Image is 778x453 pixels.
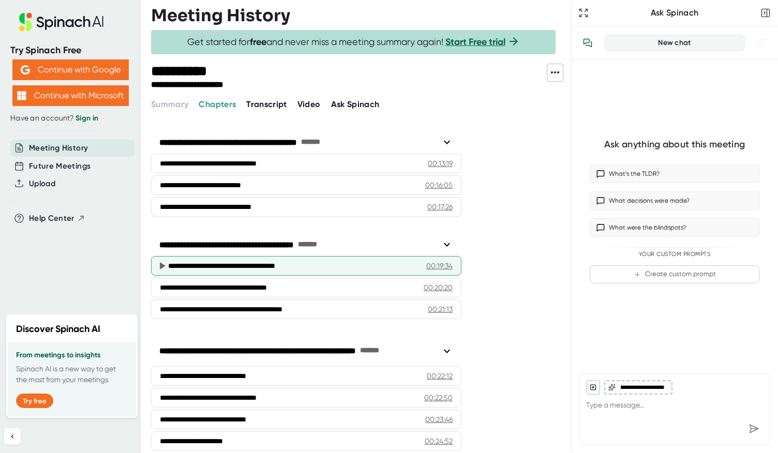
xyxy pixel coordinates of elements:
div: 00:23:46 [425,414,453,425]
div: 00:24:52 [425,436,453,446]
button: Create custom prompt [590,265,759,283]
h2: Discover Spinach AI [16,322,100,336]
button: View conversation history [577,33,598,53]
button: Ask Spinach [331,98,380,111]
button: What’s the TLDR? [590,164,759,183]
button: Chapters [199,98,236,111]
h3: From meetings to insights [16,351,128,359]
p: Spinach AI is a new way to get the most from your meetings [16,364,128,385]
div: Ask Spinach [591,8,758,18]
button: Expand to Ask Spinach page [576,6,591,20]
button: Close conversation sidebar [758,6,773,20]
button: Summary [151,98,188,111]
button: Help Center [29,213,85,224]
button: Future Meetings [29,160,91,172]
h3: Meeting History [151,6,290,25]
div: Ask anything about this meeting [604,139,745,150]
button: Try free [16,394,53,408]
div: Your Custom Prompts [590,251,759,258]
div: Have an account? [10,114,130,123]
button: Collapse sidebar [4,428,21,445]
span: Ask Spinach [331,99,380,109]
button: Continue with Microsoft [12,85,129,106]
button: Video [297,98,321,111]
img: Aehbyd4JwY73AAAAAElFTkSuQmCC [21,65,30,74]
a: Sign in [76,114,98,123]
div: 00:22:50 [424,392,453,403]
span: Video [297,99,321,109]
b: free [250,36,266,48]
div: 00:16:05 [425,180,453,190]
button: Meeting History [29,142,88,154]
span: Transcript [246,99,287,109]
div: Try Spinach Free [10,44,130,56]
button: Continue with Google [12,59,129,80]
div: New chat [611,38,738,48]
button: What decisions were made? [590,191,759,210]
a: Start Free trial [445,36,505,48]
div: 00:17:26 [427,202,453,212]
button: Transcript [246,98,287,111]
div: 00:21:13 [428,304,453,314]
div: 00:19:34 [426,261,453,271]
button: What were the blindspots? [590,218,759,237]
div: 00:22:12 [427,371,453,381]
button: Upload [29,178,55,190]
span: Get started for and never miss a meeting summary again! [187,36,520,48]
div: 00:20:20 [424,282,453,293]
span: Chapters [199,99,236,109]
span: Summary [151,99,188,109]
div: Send message [744,419,763,438]
span: Help Center [29,213,74,224]
div: 00:13:19 [428,158,453,169]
